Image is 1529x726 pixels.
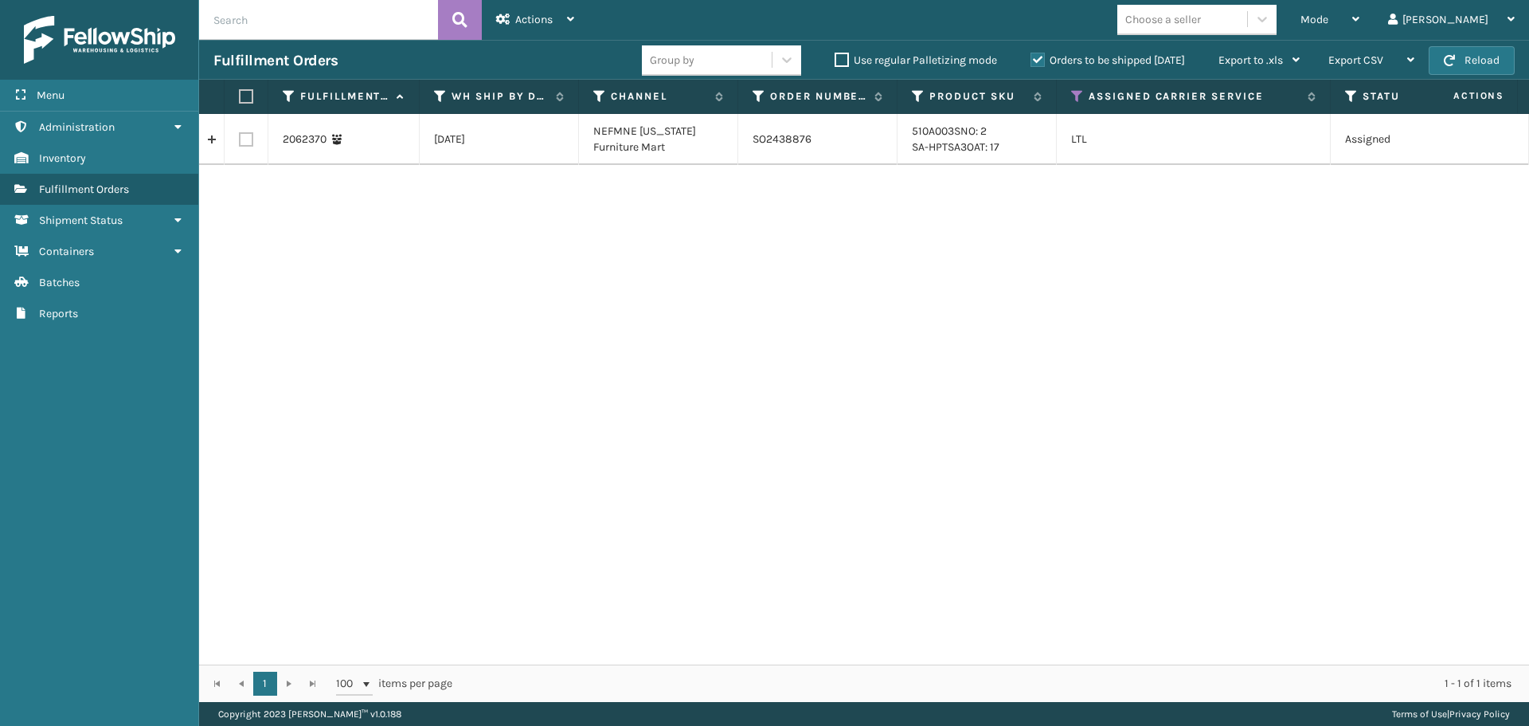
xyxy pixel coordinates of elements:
[1125,11,1201,28] div: Choose a seller
[336,676,360,692] span: 100
[253,672,277,696] a: 1
[579,114,738,165] td: NEFMNE [US_STATE] Furniture Mart
[24,16,175,64] img: logo
[650,52,694,69] div: Group by
[611,89,707,104] label: Channel
[1300,13,1328,26] span: Mode
[39,182,129,196] span: Fulfillment Orders
[1057,114,1331,165] td: LTL
[1449,708,1510,720] a: Privacy Policy
[835,53,997,67] label: Use regular Palletizing mode
[39,245,94,258] span: Containers
[39,120,115,134] span: Administration
[515,13,553,26] span: Actions
[1429,46,1515,75] button: Reload
[912,140,999,154] a: SA-HPTSA3OAT: 17
[37,88,65,102] span: Menu
[39,214,123,227] span: Shipment Status
[1089,89,1300,104] label: Assigned Carrier Service
[300,89,389,104] label: Fulfillment Order Id
[420,114,579,165] td: [DATE]
[39,276,80,289] span: Batches
[336,672,452,696] span: items per page
[1392,702,1510,726] div: |
[1363,89,1459,104] label: Status
[39,307,78,320] span: Reports
[770,89,866,104] label: Order Number
[1328,53,1383,67] span: Export CSV
[39,151,86,165] span: Inventory
[1392,708,1447,720] a: Terms of Use
[1218,53,1283,67] span: Export to .xls
[1403,83,1514,109] span: Actions
[929,89,1026,104] label: Product SKU
[912,124,987,138] a: 510A003SNO: 2
[738,114,897,165] td: SO2438876
[1331,114,1490,165] td: Assigned
[475,676,1511,692] div: 1 - 1 of 1 items
[283,131,327,147] a: 2062370
[218,702,401,726] p: Copyright 2023 [PERSON_NAME]™ v 1.0.188
[1030,53,1185,67] label: Orders to be shipped [DATE]
[213,51,338,70] h3: Fulfillment Orders
[452,89,548,104] label: WH Ship By Date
